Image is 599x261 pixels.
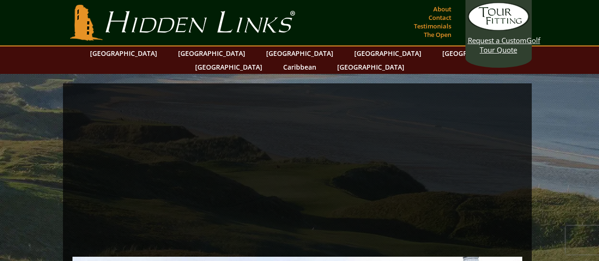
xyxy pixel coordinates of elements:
[190,60,267,74] a: [GEOGRAPHIC_DATA]
[438,46,514,60] a: [GEOGRAPHIC_DATA]
[421,28,454,41] a: The Open
[173,46,250,60] a: [GEOGRAPHIC_DATA]
[332,60,409,74] a: [GEOGRAPHIC_DATA]
[468,2,529,54] a: Request a CustomGolf Tour Quote
[85,46,162,60] a: [GEOGRAPHIC_DATA]
[261,46,338,60] a: [GEOGRAPHIC_DATA]
[468,36,527,45] span: Request a Custom
[152,93,443,257] iframe: Sir-Nick-Favorite-memories-from-St-Andrews
[278,60,321,74] a: Caribbean
[431,2,454,16] a: About
[426,11,454,24] a: Contact
[349,46,426,60] a: [GEOGRAPHIC_DATA]
[411,19,454,33] a: Testimonials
